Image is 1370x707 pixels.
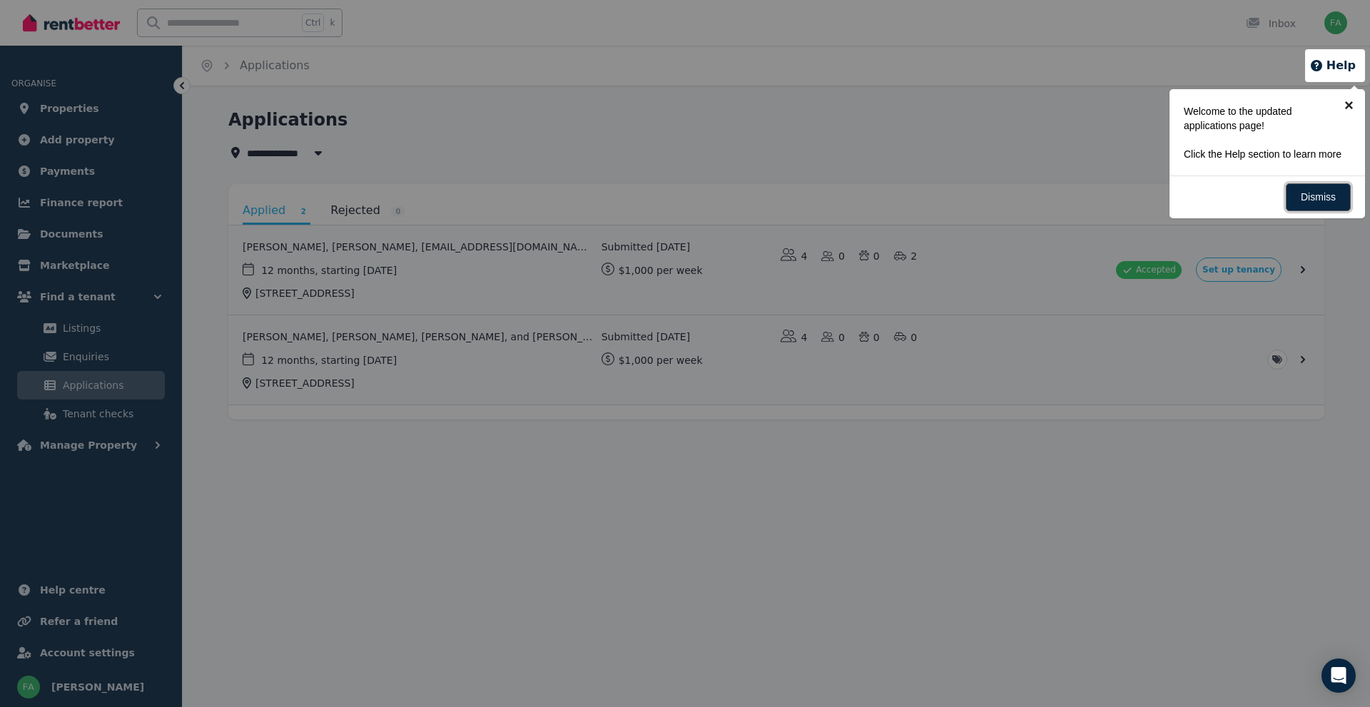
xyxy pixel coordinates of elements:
[1333,89,1365,121] a: ×
[1184,104,1342,133] p: Welcome to the updated applications page!
[1321,658,1356,693] div: Open Intercom Messenger
[1184,147,1342,161] p: Click the Help section to learn more
[1309,57,1356,74] button: Help
[1286,183,1351,211] a: Dismiss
